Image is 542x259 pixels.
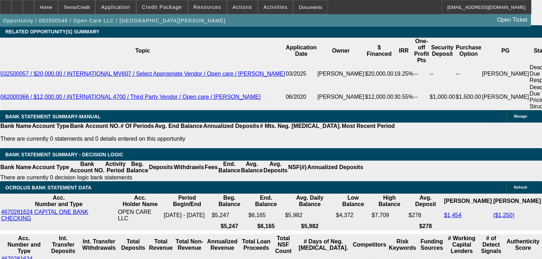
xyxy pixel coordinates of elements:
th: End. Balance [248,194,284,208]
th: Beg. Balance [126,161,148,174]
td: $6,165 [248,209,284,222]
th: Total Revenue [148,235,174,255]
span: Manage [514,114,527,118]
a: 062000366 / $12,000.00 / iNTERNATIONAL 4700 / Third Party Vendor / Open care / [PERSON_NAME] [0,94,261,100]
span: Actions [233,4,252,10]
span: OCROLUS BANK STATEMENT DATA [5,185,91,190]
th: Deposits [149,161,174,174]
button: Activities [258,0,293,14]
th: Avg. Deposit [408,194,443,208]
th: PG [482,38,529,64]
th: # of Detect Signals [478,235,504,255]
td: [PERSON_NAME] [317,64,365,84]
th: End. Balance [218,161,240,174]
td: $12,000.00 [365,84,394,110]
th: Int. Transfer Withdrawals [79,235,119,255]
th: Avg. Balance [240,161,263,174]
td: -- [455,64,482,84]
th: Bank Account NO. [70,123,120,130]
button: Actions [227,0,257,14]
span: Bank Statement Summary - Decision Logic [5,152,123,157]
th: Avg. End Balance [154,123,203,130]
th: $5,247 [212,223,248,230]
td: -- [414,84,429,110]
a: ($1,250) [493,212,515,218]
span: Application [101,4,130,10]
th: $278 [408,223,443,230]
a: 4670281624 CAPITAL ONE BANK CHECKING [1,209,88,221]
span: Resources [193,4,221,10]
p: There are currently 0 statements and 0 details entered on this opportunity [0,136,395,142]
a: Open Ticket [494,14,530,26]
td: $4,372 [336,209,371,222]
th: Purchase Option [455,38,482,64]
th: Risk Keywords [387,235,418,255]
a: $1,454 [444,212,461,218]
th: Annualized Deposits [307,161,363,174]
td: [PERSON_NAME] [317,84,365,110]
th: IRR [394,38,414,64]
th: Sum of the Total NSF Count and Total Overdraft Fee Count from Ocrolus [272,235,294,255]
button: Credit Package [137,0,187,14]
th: Application Date [285,38,317,64]
th: [PERSON_NAME] [443,194,492,208]
th: Authenticity Score [505,235,541,255]
span: BANK STATEMENT SUMMARY-MANUAL [5,114,101,119]
th: Most Recent Period [341,123,395,130]
td: $7,709 [371,209,408,222]
span: Refresh [514,185,527,189]
a: 032500057 / $20,000.00 / INTERNATIONAL MV607 / Select Appropriate Vendor / Open care / [PERSON_NAME] [0,71,285,77]
td: 06/2020 [285,84,317,110]
th: # Days of Neg. [MEDICAL_DATA]. [295,235,352,255]
td: 19.25% [394,64,414,84]
th: Total Deposits [119,235,147,255]
td: -- [414,64,429,84]
td: $5,982 [285,209,335,222]
th: Funding Sources [418,235,445,255]
th: One-off Profit Pts [414,38,429,64]
td: $278 [408,209,443,222]
span: RELATED OPPORTUNITY(S) SUMMARY [5,29,99,34]
th: Int. Transfer Deposits [48,235,78,255]
th: Avg. Deposits [263,161,288,174]
th: Annualized Deposits [203,123,259,130]
td: $5,247 [212,209,248,222]
th: Activity Period [105,161,126,174]
th: [PERSON_NAME] [493,194,541,208]
th: Account Type [32,161,70,174]
th: $ Financed [365,38,394,64]
td: [PERSON_NAME] [482,64,529,84]
th: Annualized Revenue [205,235,240,255]
th: Owner [317,38,365,64]
th: Low Balance [336,194,371,208]
th: Bank Account NO. [70,161,105,174]
td: [PERSON_NAME] [482,84,529,110]
th: Competitors [352,235,387,255]
td: $1,000.00 [429,84,455,110]
th: Beg. Balance [212,194,248,208]
th: # Working Capital Lenders [446,235,477,255]
th: Acc. Number and Type [1,235,47,255]
span: Activities [264,4,288,10]
td: $1,500.00 [455,84,482,110]
th: Period Begin/End [163,194,211,208]
th: # Of Periods [120,123,154,130]
th: Fees [204,161,218,174]
td: 30.55% [394,84,414,110]
th: Account Type [32,123,70,130]
td: $20,000.00 [365,64,394,84]
button: Application [96,0,135,14]
th: # Mts. Neg. [MEDICAL_DATA]. [260,123,341,130]
th: $5,982 [285,223,335,230]
th: Total Loan Proceeds [241,235,272,255]
th: Acc. Number and Type [1,194,117,208]
th: Withdrawls [173,161,204,174]
th: $6,165 [248,223,284,230]
td: 03/2025 [285,64,317,84]
span: Opportunity / 092500546 / Open Care LLC / [GEOGRAPHIC_DATA][PERSON_NAME] [3,18,225,23]
td: OPEN CARE LLC [118,209,163,222]
td: -- [429,64,455,84]
th: Avg. Daily Balance [285,194,335,208]
th: NSF(#) [288,161,307,174]
th: Acc. Holder Name [118,194,163,208]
